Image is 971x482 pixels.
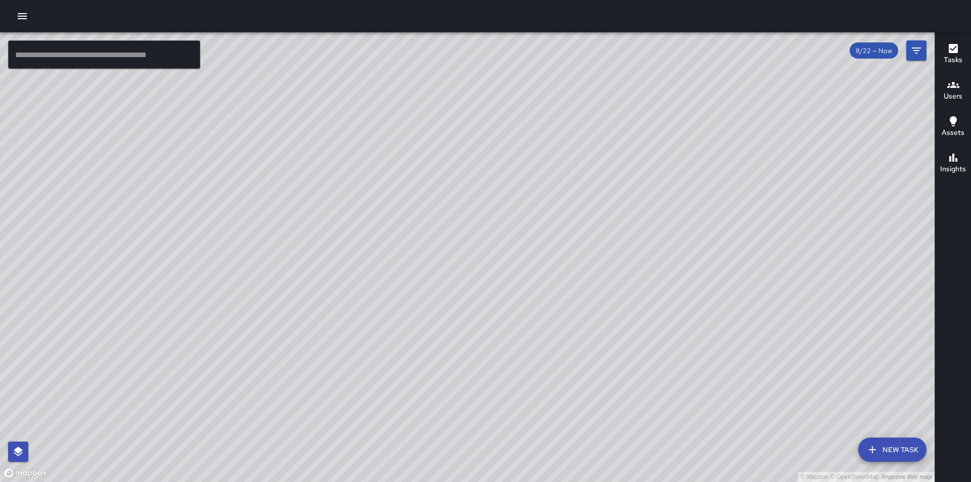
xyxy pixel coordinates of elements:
button: Filters [906,40,926,61]
button: Tasks [935,36,971,73]
h6: Users [944,91,962,102]
h6: Assets [942,127,964,138]
button: Assets [935,109,971,146]
span: 8/22 — Now [850,46,898,55]
button: Users [935,73,971,109]
button: New Task [858,438,926,462]
h6: Insights [940,164,966,175]
button: Insights [935,146,971,182]
h6: Tasks [944,55,962,66]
